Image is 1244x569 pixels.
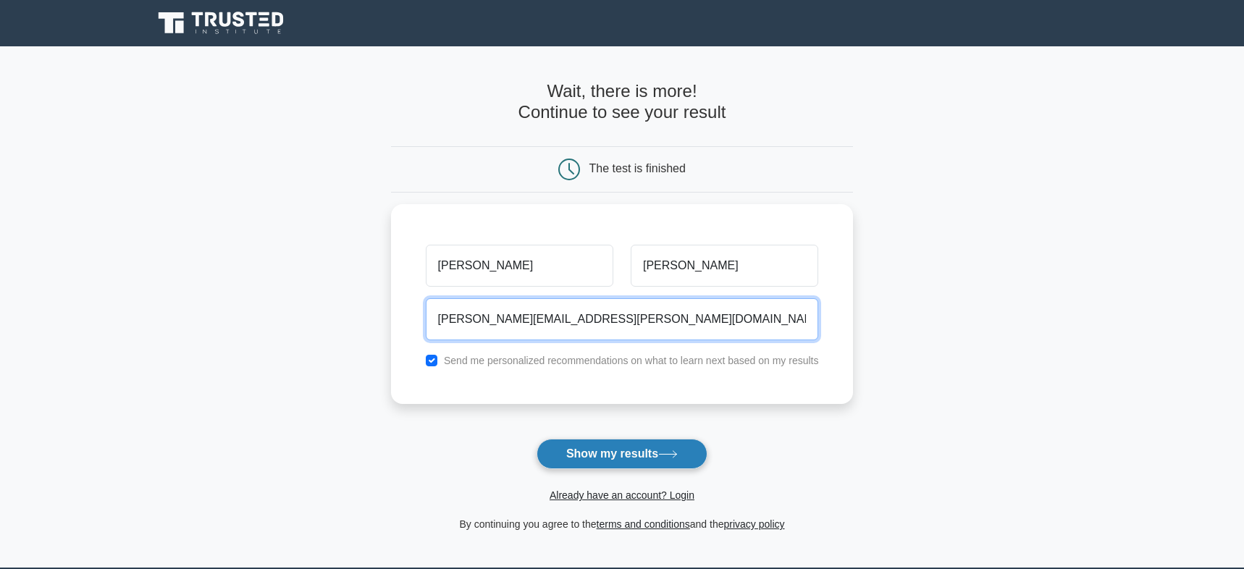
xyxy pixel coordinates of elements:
[537,439,707,469] button: Show my results
[426,245,613,287] input: First name
[724,518,785,530] a: privacy policy
[391,81,854,123] h4: Wait, there is more! Continue to see your result
[382,515,862,533] div: By continuing you agree to the and the
[550,489,694,501] a: Already have an account? Login
[444,355,819,366] label: Send me personalized recommendations on what to learn next based on my results
[426,298,819,340] input: Email
[589,162,686,174] div: The test is finished
[631,245,818,287] input: Last name
[597,518,690,530] a: terms and conditions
